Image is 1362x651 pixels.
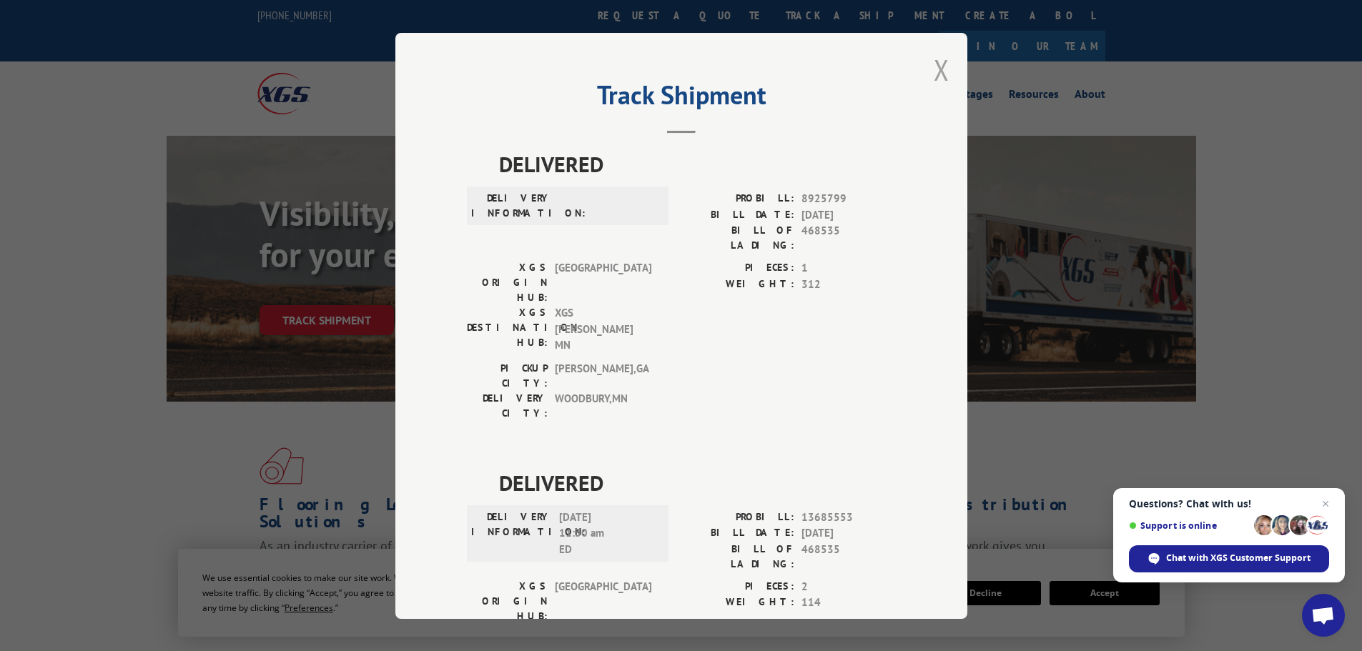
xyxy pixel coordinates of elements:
label: BILL OF LADING: [681,541,794,571]
label: PROBILL: [681,191,794,207]
span: 468535 [801,223,896,253]
div: Open chat [1302,594,1345,637]
label: BILL OF LADING: [681,223,794,253]
label: XGS ORIGIN HUB: [467,578,548,623]
span: Close chat [1317,495,1334,512]
span: XGS [PERSON_NAME] MN [555,305,651,354]
label: DELIVERY CITY: [467,390,548,420]
span: 114 [801,595,896,611]
label: BILL DATE: [681,525,794,542]
span: Questions? Chat with us! [1129,498,1329,510]
span: 8925799 [801,191,896,207]
label: DELIVERY INFORMATION: [471,509,552,557]
span: 1 [801,260,896,277]
label: XGS DESTINATION HUB: [467,305,548,354]
div: Chat with XGS Customer Support [1129,545,1329,572]
span: [DATE] 11:30 am ED [559,509,656,557]
label: PIECES: [681,260,794,277]
span: [GEOGRAPHIC_DATA] [555,260,651,305]
label: WEIGHT: [681,595,794,611]
label: XGS ORIGIN HUB: [467,260,548,305]
span: [PERSON_NAME] , GA [555,360,651,390]
span: 312 [801,276,896,292]
button: Close modal [934,51,949,89]
span: [DATE] [801,525,896,542]
span: 13685553 [801,509,896,525]
span: [DATE] [801,207,896,223]
span: Chat with XGS Customer Support [1166,552,1311,565]
h2: Track Shipment [467,85,896,112]
label: WEIGHT: [681,276,794,292]
span: DELIVERED [499,466,896,498]
label: PICKUP CITY: [467,360,548,390]
label: DELIVERY INFORMATION: [471,191,552,221]
span: WOODBURY , MN [555,390,651,420]
span: 468535 [801,541,896,571]
span: Support is online [1129,520,1249,531]
span: 2 [801,578,896,595]
label: BILL DATE: [681,207,794,223]
label: PIECES: [681,578,794,595]
span: DELIVERED [499,148,896,180]
label: PROBILL: [681,509,794,525]
span: [GEOGRAPHIC_DATA] [555,578,651,623]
